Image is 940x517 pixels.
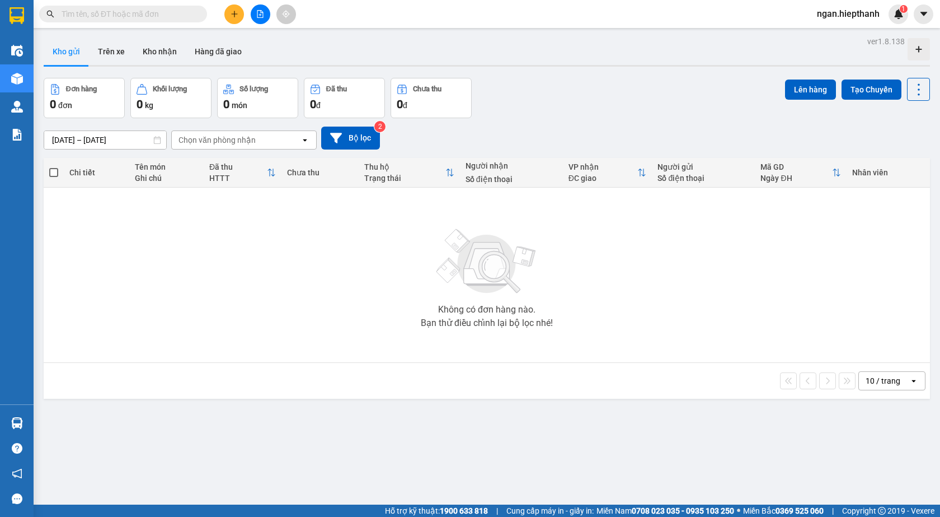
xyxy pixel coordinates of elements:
[413,85,441,93] div: Chưa thu
[866,375,900,386] div: 10 / trang
[217,78,298,118] button: Số lượng0món
[186,38,251,65] button: Hàng đã giao
[832,505,834,517] span: |
[130,78,211,118] button: Khối lượng0kg
[310,97,316,111] span: 0
[374,121,386,132] sup: 2
[69,168,124,177] div: Chi tiết
[596,505,734,517] span: Miền Nam
[852,168,924,177] div: Nhân viên
[632,506,734,515] strong: 0708 023 035 - 0935 103 250
[46,10,54,18] span: search
[282,10,290,18] span: aim
[300,136,309,145] svg: open
[10,7,24,24] img: logo-vxr
[914,4,933,24] button: caret-down
[256,10,264,18] span: file-add
[231,10,238,18] span: plus
[466,175,557,184] div: Số điện thoại
[808,7,889,21] span: ngan.hiepthanh
[743,505,824,517] span: Miền Bắc
[58,101,72,110] span: đơn
[304,78,385,118] button: Đã thu0đ
[209,174,267,183] div: HTTT
[568,162,638,171] div: VP nhận
[364,162,445,171] div: Thu hộ
[11,129,23,141] img: solution-icon
[135,162,198,171] div: Tên món
[359,158,460,188] th: Toggle SortBy
[62,8,194,20] input: Tìm tên, số ĐT hoặc mã đơn
[50,97,56,111] span: 0
[909,376,918,385] svg: open
[44,38,89,65] button: Kho gửi
[11,73,23,85] img: warehouse-icon
[137,97,143,111] span: 0
[919,9,929,19] span: caret-down
[878,507,886,515] span: copyright
[44,131,166,149] input: Select a date range.
[89,38,134,65] button: Trên xe
[421,319,553,328] div: Bạn thử điều chỉnh lại bộ lọc nhé!
[867,35,905,48] div: ver 1.8.138
[204,158,281,188] th: Toggle SortBy
[563,158,652,188] th: Toggle SortBy
[11,101,23,113] img: warehouse-icon
[785,80,836,100] button: Lên hàng
[44,78,125,118] button: Đơn hàng0đơn
[251,4,270,24] button: file-add
[239,85,268,93] div: Số lượng
[145,101,153,110] span: kg
[568,174,638,183] div: ĐC giao
[316,101,321,110] span: đ
[403,101,407,110] span: đ
[440,506,488,515] strong: 1900 633 818
[760,174,831,183] div: Ngày ĐH
[391,78,472,118] button: Chưa thu0đ
[657,174,749,183] div: Số điện thoại
[134,38,186,65] button: Kho nhận
[900,5,908,13] sup: 1
[755,158,846,188] th: Toggle SortBy
[431,222,543,301] img: svg+xml;base64,PHN2ZyBjbGFzcz0ibGlzdC1wbHVnX19zdmciIHhtbG5zPSJodHRwOi8vd3d3LnczLm9yZy8yMDAwL3N2Zy...
[178,134,256,146] div: Chọn văn phòng nhận
[737,509,740,513] span: ⚪️
[11,417,23,429] img: warehouse-icon
[842,80,901,100] button: Tạo Chuyến
[901,5,905,13] span: 1
[397,97,403,111] span: 0
[12,443,22,454] span: question-circle
[466,161,557,170] div: Người nhận
[760,162,831,171] div: Mã GD
[11,45,23,57] img: warehouse-icon
[276,4,296,24] button: aim
[209,162,267,171] div: Đã thu
[326,85,347,93] div: Đã thu
[894,9,904,19] img: icon-new-feature
[775,506,824,515] strong: 0369 525 060
[438,305,535,314] div: Không có đơn hàng nào.
[135,174,198,183] div: Ghi chú
[364,174,445,183] div: Trạng thái
[908,38,930,60] div: Tạo kho hàng mới
[657,162,749,171] div: Người gửi
[385,505,488,517] span: Hỗ trợ kỹ thuật:
[12,468,22,479] span: notification
[321,127,380,150] button: Bộ lọc
[153,85,187,93] div: Khối lượng
[496,505,498,517] span: |
[506,505,594,517] span: Cung cấp máy in - giấy in:
[223,97,229,111] span: 0
[232,101,247,110] span: món
[224,4,244,24] button: plus
[287,168,353,177] div: Chưa thu
[12,493,22,504] span: message
[66,85,97,93] div: Đơn hàng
